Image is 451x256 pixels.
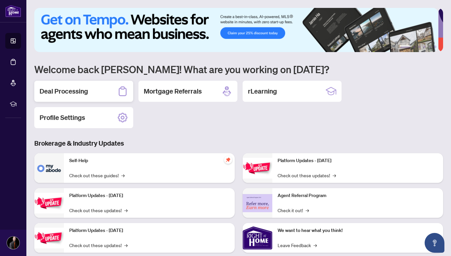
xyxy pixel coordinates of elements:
img: Platform Updates - September 16, 2025 [34,193,64,213]
img: Agent Referral Program [243,194,272,212]
button: 5 [429,45,431,48]
h1: Welcome back [PERSON_NAME]! What are you working on [DATE]? [34,63,443,75]
img: Platform Updates - July 21, 2025 [34,228,64,248]
img: We want to hear what you think! [243,223,272,253]
button: 1 [400,45,410,48]
a: Check out these updates!→ [69,242,128,249]
a: Check it out!→ [278,207,309,214]
h2: Deal Processing [40,87,88,96]
a: Check out these updates!→ [278,172,336,179]
span: → [124,242,128,249]
p: Platform Updates - [DATE] [69,192,229,199]
p: Self-Help [69,157,229,164]
span: → [333,172,336,179]
span: → [306,207,309,214]
span: → [124,207,128,214]
a: Check out these guides!→ [69,172,125,179]
button: 4 [423,45,426,48]
p: Platform Updates - [DATE] [278,157,438,164]
h3: Brokerage & Industry Updates [34,139,443,148]
img: Profile Icon [7,237,19,249]
img: Slide 0 [34,8,438,52]
p: Agent Referral Program [278,192,438,199]
a: Check out these updates!→ [69,207,128,214]
h2: Mortgage Referrals [144,87,202,96]
span: → [314,242,317,249]
button: 2 [413,45,415,48]
h2: Profile Settings [40,113,85,122]
p: Platform Updates - [DATE] [69,227,229,234]
a: Leave Feedback→ [278,242,317,249]
button: Open asap [425,233,444,253]
span: → [121,172,125,179]
h2: rLearning [248,87,277,96]
img: Platform Updates - June 23, 2025 [243,158,272,179]
img: Self-Help [34,153,64,183]
span: pushpin [224,156,232,164]
button: 3 [418,45,421,48]
img: logo [5,5,21,17]
p: We want to hear what you think! [278,227,438,234]
button: 6 [434,45,436,48]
